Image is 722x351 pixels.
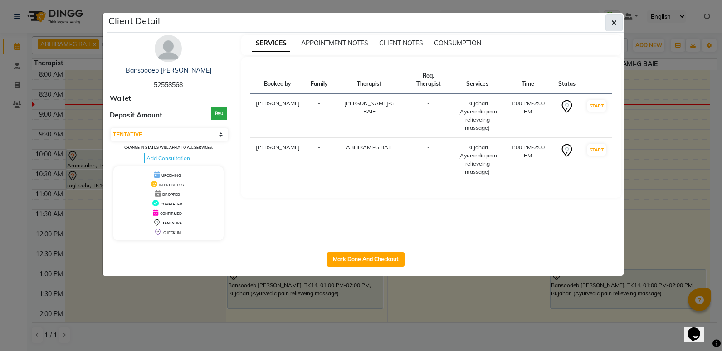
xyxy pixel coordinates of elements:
th: Booked by [250,66,305,94]
th: Family [305,66,333,94]
span: Wallet [110,93,131,104]
td: - [405,94,452,138]
td: 1:00 PM-2:00 PM [503,94,553,138]
span: DROPPED [162,192,180,197]
h5: Client Detail [108,14,160,28]
a: Bansoodeb [PERSON_NAME] [126,66,211,74]
div: Rujahari (Ayurvedic pain relieveing massage) [457,143,498,176]
span: IN PROGRESS [159,183,184,187]
span: SERVICES [252,35,290,52]
th: Status [553,66,581,94]
td: - [305,138,333,182]
th: Time [503,66,553,94]
iframe: chat widget [684,315,713,342]
span: COMPLETED [161,202,182,206]
span: CHECK-IN [163,230,180,235]
button: START [587,100,606,112]
img: avatar [155,35,182,62]
button: Mark Done And Checkout [327,252,405,267]
th: Therapist [333,66,405,94]
span: CONFIRMED [160,211,182,216]
span: 52558568 [154,81,183,89]
td: [PERSON_NAME] [250,94,305,138]
span: APPOINTMENT NOTES [301,39,368,47]
td: [PERSON_NAME] [250,138,305,182]
span: TENTATIVE [162,221,182,225]
span: [PERSON_NAME]-G BAIE [344,100,395,115]
td: - [405,138,452,182]
td: 1:00 PM-2:00 PM [503,138,553,182]
span: CLIENT NOTES [379,39,423,47]
span: Deposit Amount [110,110,162,121]
span: UPCOMING [161,173,181,178]
span: Add Consultation [144,153,192,163]
td: - [305,94,333,138]
span: CONSUMPTION [434,39,481,47]
th: Services [451,66,503,94]
h3: ₨0 [211,107,227,120]
th: Req. Therapist [405,66,452,94]
small: Change in status will apply to all services. [124,145,213,150]
span: ABHIRAMI-G BAIE [346,144,393,151]
div: Rujahari (Ayurvedic pain relieveing massage) [457,99,498,132]
button: START [587,144,606,156]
